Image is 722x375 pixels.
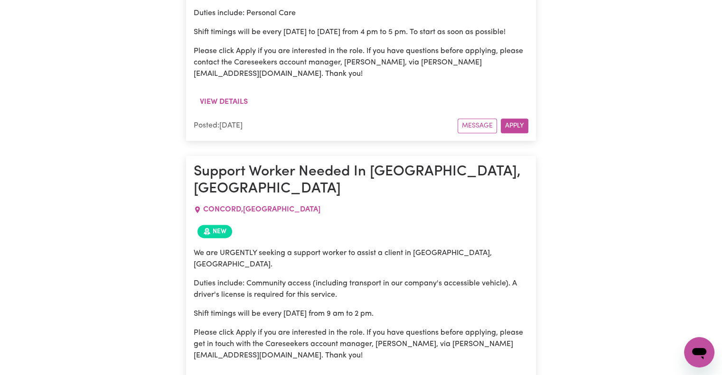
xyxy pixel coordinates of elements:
iframe: Button to launch messaging window [684,337,714,367]
button: Apply for this job [501,119,528,133]
div: Posted: [DATE] [194,120,458,131]
p: Shift timings will be every [DATE] from 9 am to 2 pm. [194,308,528,320]
p: Shift timings will be every [DATE] to [DATE] from 4 pm to 5 pm. To start as soon as possible! [194,27,528,38]
p: We are URGENTLY seeking a support worker to assist a client in [GEOGRAPHIC_DATA], [GEOGRAPHIC_DATA]. [194,247,528,270]
p: Please click Apply if you are interested in the role. If you have questions before applying, plea... [194,46,528,80]
p: Duties include: Community access (including transport in our company's accessible vehicle). A dri... [194,278,528,301]
h1: Support Worker Needed In [GEOGRAPHIC_DATA], [GEOGRAPHIC_DATA] [194,164,528,198]
span: Job posted within the last 30 days [197,225,232,238]
span: CONCORD , [GEOGRAPHIC_DATA] [203,206,320,213]
button: View details [194,93,254,111]
p: Duties include: Personal Care [194,8,528,19]
button: Message [458,119,497,133]
p: Please click Apply if you are interested in the role. If you have questions before applying, plea... [194,327,528,361]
